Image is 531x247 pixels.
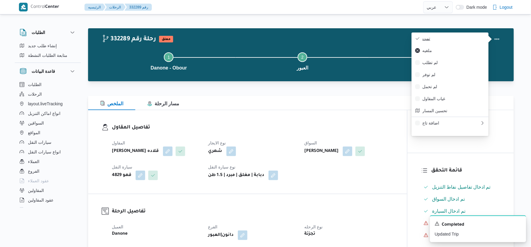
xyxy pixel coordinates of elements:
span: إنشاء طلب جديد [28,42,57,49]
span: انواع سيارات النقل [28,148,61,156]
button: عقود المقاولين [17,195,78,205]
div: قاعدة البيانات [15,80,81,210]
button: تم ادخال السيارة [421,206,500,216]
b: [PERSON_NAME] [304,148,339,155]
span: تم ادخال السواق [432,196,465,203]
span: 1 [167,55,170,60]
span: نوع سيارة النقل [208,165,235,169]
button: الطلبات [17,80,78,89]
span: الملخص [100,101,123,106]
span: تمت [422,36,485,41]
button: سيارات النقل [17,137,78,147]
button: المواقع [17,128,78,137]
button: انواع سيارات النقل [17,147,78,157]
button: العملاء [17,157,78,166]
button: قاعدة البيانات [20,68,76,75]
span: مسار الرحلة [147,101,179,106]
div: الطلبات [15,41,81,63]
button: لم تطلب [412,57,489,69]
button: اضافة تاج [412,117,489,129]
span: العبور [297,64,308,72]
h3: الطلبات [32,29,45,36]
button: عقود العملاء [17,176,78,186]
span: تم ادخال تفاصيل نفاط التنزيل [432,184,491,191]
button: غياب المقاول [412,93,489,105]
button: تمت [412,32,489,45]
button: Logout [490,1,515,13]
span: عقود العملاء [28,177,49,184]
span: معلق [159,36,173,42]
span: غياب المقاول [422,96,485,101]
span: layout.liveTracking [28,100,63,107]
button: الرحلات [17,89,78,99]
button: ملغيه [412,45,489,57]
span: السواق [304,140,317,145]
button: 332289 رقم [124,4,152,11]
button: إنشاء طلب جديد [17,41,78,51]
h3: قائمة التحقق [431,167,500,175]
button: تم ادخال تفاصيل نفاط التنزيل [421,182,500,192]
button: الرئيسيه [84,4,106,11]
b: شهري [208,148,222,155]
span: الطلبات [28,81,41,88]
b: 4829 قهو [112,172,131,179]
button: متابعة الطلبات النشطة [17,51,78,60]
span: تم ادخال السيارة [432,208,465,214]
span: سيارات النقل [28,139,51,146]
span: الفروع [28,168,39,175]
b: [PERSON_NAME] قلاده [112,148,159,155]
b: دانون|العبور [208,232,234,239]
span: اضافة تاج [422,121,480,125]
span: تم ادخال تفاصيل نفاط التنزيل [432,184,491,190]
button: Danone - Obour [102,45,236,76]
span: Dark mode [464,5,487,10]
button: layout.liveTracking [17,99,78,109]
button: اجهزة التليفون [17,205,78,215]
img: X8yXhbKr1z7QwAAAABJRU5ErkJggg== [19,3,28,11]
span: 2 [301,55,304,60]
span: Danone - Obour [151,64,187,72]
span: الرحلات [28,91,42,98]
span: ملغيه [422,48,485,53]
span: عقود المقاولين [28,196,54,204]
span: لم تطلب [422,60,485,65]
button: الرحلات [104,4,126,11]
span: اجهزة التليفون [28,206,53,213]
span: انواع اماكن التنزيل [28,110,60,117]
button: Actions [491,33,503,45]
b: Center [45,5,59,10]
span: المقاول [112,140,125,145]
span: المواقع [28,129,40,136]
b: دبابة | مغلق | مبرد | 1.5 طن [208,172,264,179]
span: نوع الرحله [304,224,323,229]
button: لم تحمل [412,81,489,93]
div: Notification [435,221,521,229]
span: العملاء [28,158,39,165]
span: سيارة النقل [112,165,132,169]
h3: قاعدة البيانات [32,68,55,75]
span: المقاولين [28,187,44,194]
p: Updated Trip [435,231,521,237]
button: الفروع [17,166,78,176]
span: Logout [500,4,513,11]
span: العميل [112,224,123,229]
button: السواقين [17,118,78,128]
button: العبور [236,45,370,76]
button: الطلبات [20,29,76,36]
h2: 332289 رحلة رقم [102,36,156,44]
span: تحسين المسار [422,108,485,113]
span: متابعة الطلبات النشطة [28,52,67,59]
span: السواقين [28,119,44,127]
button: تحسين المسار [412,105,489,117]
span: تم ادخال السواق [432,196,465,202]
button: تم ادخال السواق [421,194,500,204]
span: نوع الايجار [208,140,226,145]
b: تجزئة [304,230,315,238]
b: Danone [112,230,127,238]
button: Danone - Obour [369,45,503,76]
span: تم ادخال السيارة [432,208,465,215]
span: لم تحمل [422,84,485,89]
span: لم توفر [422,72,485,77]
h3: تفاصيل الرحلة [112,208,394,216]
span: الفرع [208,224,217,229]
